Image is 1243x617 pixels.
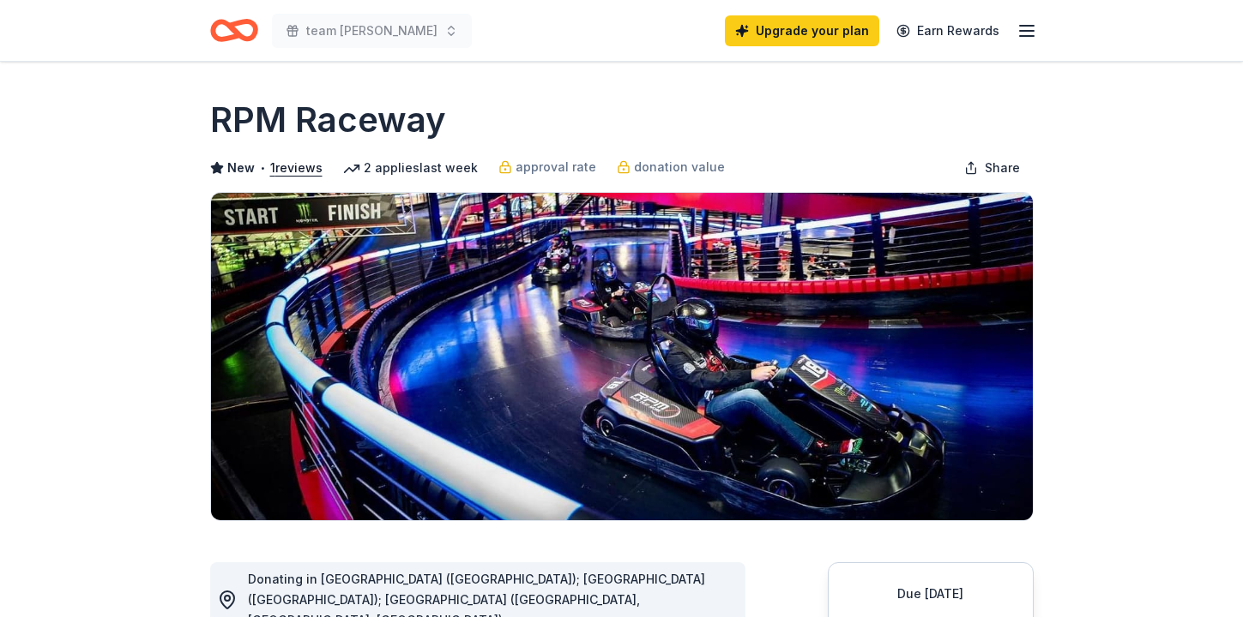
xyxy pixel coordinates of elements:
[849,584,1012,604] div: Due [DATE]
[272,14,472,48] button: team [PERSON_NAME]
[211,193,1033,520] img: Image for RPM Raceway
[634,157,725,177] span: donation value
[210,10,258,51] a: Home
[516,157,596,177] span: approval rate
[886,15,1010,46] a: Earn Rewards
[343,158,478,178] div: 2 applies last week
[617,157,725,177] a: donation value
[259,161,265,175] span: •
[498,157,596,177] a: approval rate
[227,158,255,178] span: New
[725,15,879,46] a: Upgrade your plan
[270,158,323,178] button: 1reviews
[306,21,437,41] span: team [PERSON_NAME]
[985,158,1020,178] span: Share
[950,151,1034,185] button: Share
[210,96,446,144] h1: RPM Raceway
